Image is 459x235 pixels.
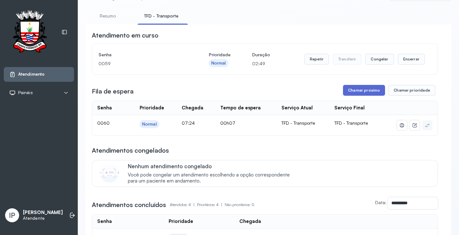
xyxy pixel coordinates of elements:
span: | [221,202,222,207]
label: Data: [375,200,386,205]
button: Repetir [304,54,329,65]
div: TFD - Transporte [281,120,324,126]
h3: Atendimentos concluídos [92,200,166,209]
button: Encerrar [398,54,425,65]
button: Transferir [333,54,362,65]
span: | [193,202,194,207]
img: Imagem de CalloutCard [100,163,119,183]
button: Congelar [365,54,394,65]
p: [PERSON_NAME] [23,210,63,216]
span: Atendimento [18,72,45,77]
p: Atendente [23,216,63,221]
div: Chegada [239,218,261,225]
p: 02:49 [252,59,270,68]
h3: Fila de espera [92,87,134,96]
p: Nenhum atendimento congelado [128,163,296,169]
a: Resumo [85,11,130,21]
span: TFD - Transporte [334,120,368,126]
h4: Senha [98,50,187,59]
p: Atendidos: 4 [170,200,197,209]
a: Atendimento [9,71,69,78]
div: Senha [97,105,112,111]
p: Não prioritários: 0 [225,200,254,209]
h3: Atendimento em curso [92,31,158,40]
a: TFD - Transporte [138,11,185,21]
span: 0060 [97,120,110,126]
h4: Prioridade [209,50,230,59]
span: 00h07 [220,120,235,126]
div: Serviço Atual [281,105,313,111]
div: Senha [97,218,112,225]
p: Prioritários: 4 [197,200,225,209]
span: 07:24 [182,120,195,126]
button: Chamar próximo [343,85,385,96]
h3: Atendimentos congelados [92,146,169,155]
button: Chamar prioridade [388,85,435,96]
div: Normal [142,121,157,127]
span: Você pode congelar um atendimento escolhendo a opção correspondente para um paciente em andamento. [128,172,296,184]
div: Tempo de espera [220,105,261,111]
h4: Duração [252,50,270,59]
div: Normal [211,60,226,66]
div: Serviço Final [334,105,365,111]
div: Prioridade [140,105,164,111]
img: Logotipo do estabelecimento [7,10,53,54]
div: Chegada [182,105,203,111]
div: Prioridade [169,218,193,225]
span: Painéis [18,90,33,95]
p: 0059 [98,59,187,68]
